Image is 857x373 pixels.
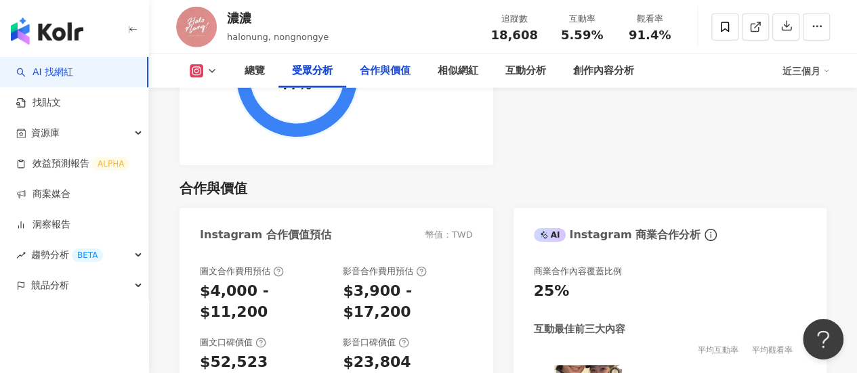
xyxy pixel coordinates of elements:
[488,12,540,26] div: 追蹤數
[425,229,473,241] div: 幣值：TWD
[343,281,472,323] div: $3,900 - $17,200
[200,227,331,242] div: Instagram 合作價值預估
[227,9,329,26] div: 濃濃
[31,240,103,270] span: 趨勢分析
[31,270,69,301] span: 競品分析
[505,63,546,79] div: 互動分析
[16,66,73,79] a: searchAI 找網紅
[534,322,625,336] div: 互動最佳前三大內容
[490,28,537,42] span: 18,608
[180,179,247,198] div: 合作與價值
[561,28,603,42] span: 5.59%
[343,336,409,349] div: 影音口碑價值
[534,227,701,242] div: Instagram 商業合作分析
[782,60,830,82] div: 近三個月
[16,96,61,110] a: 找貼文
[534,281,570,302] div: 25%
[16,250,26,260] span: rise
[245,63,265,79] div: 總覽
[534,265,622,278] div: 商業合作內容覆蓋比例
[343,352,411,373] div: $23,804
[703,227,719,243] span: info-circle
[343,265,427,278] div: 影音合作費用預估
[556,12,608,26] div: 互動率
[11,18,83,45] img: logo
[624,12,675,26] div: 觀看率
[176,7,217,47] img: KOL Avatar
[698,343,752,357] div: 平均互動率
[438,63,478,79] div: 相似網紅
[227,32,329,42] span: halonung, nongnongye
[16,188,70,201] a: 商案媒合
[629,28,671,42] span: 91.4%
[200,336,266,349] div: 圖文口碑價值
[200,281,329,323] div: $4,000 - $11,200
[534,228,566,242] div: AI
[16,157,129,171] a: 效益預測報告ALPHA
[200,352,268,373] div: $52,523
[573,63,634,79] div: 創作內容分析
[292,63,333,79] div: 受眾分析
[803,319,843,359] iframe: Help Scout Beacon - Open
[752,343,806,357] div: 平均觀看率
[200,265,284,278] div: 圖文合作費用預估
[16,218,70,232] a: 洞察報告
[360,63,411,79] div: 合作與價值
[72,248,103,262] div: BETA
[31,118,60,148] span: 資源庫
